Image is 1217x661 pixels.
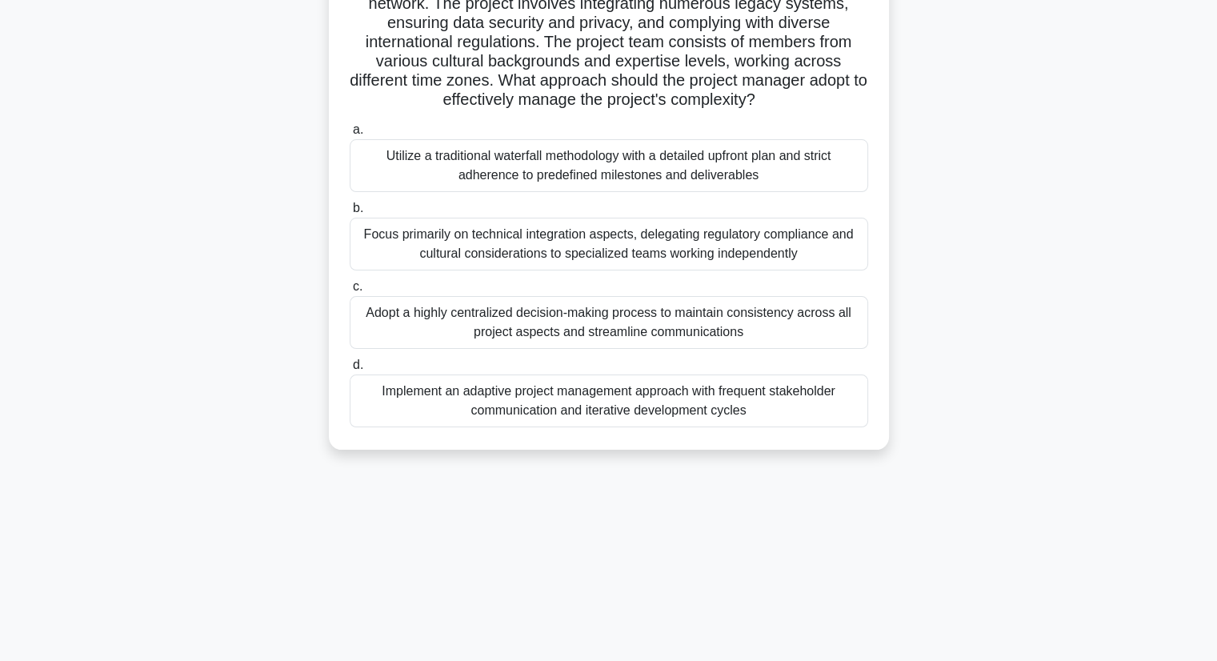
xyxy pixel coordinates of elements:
span: a. [353,122,363,136]
div: Adopt a highly centralized decision-making process to maintain consistency across all project asp... [350,296,868,349]
div: Utilize a traditional waterfall methodology with a detailed upfront plan and strict adherence to ... [350,139,868,192]
span: d. [353,358,363,371]
div: Implement an adaptive project management approach with frequent stakeholder communication and ite... [350,375,868,427]
span: c. [353,279,362,293]
div: Focus primarily on technical integration aspects, delegating regulatory compliance and cultural c... [350,218,868,270]
span: b. [353,201,363,214]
